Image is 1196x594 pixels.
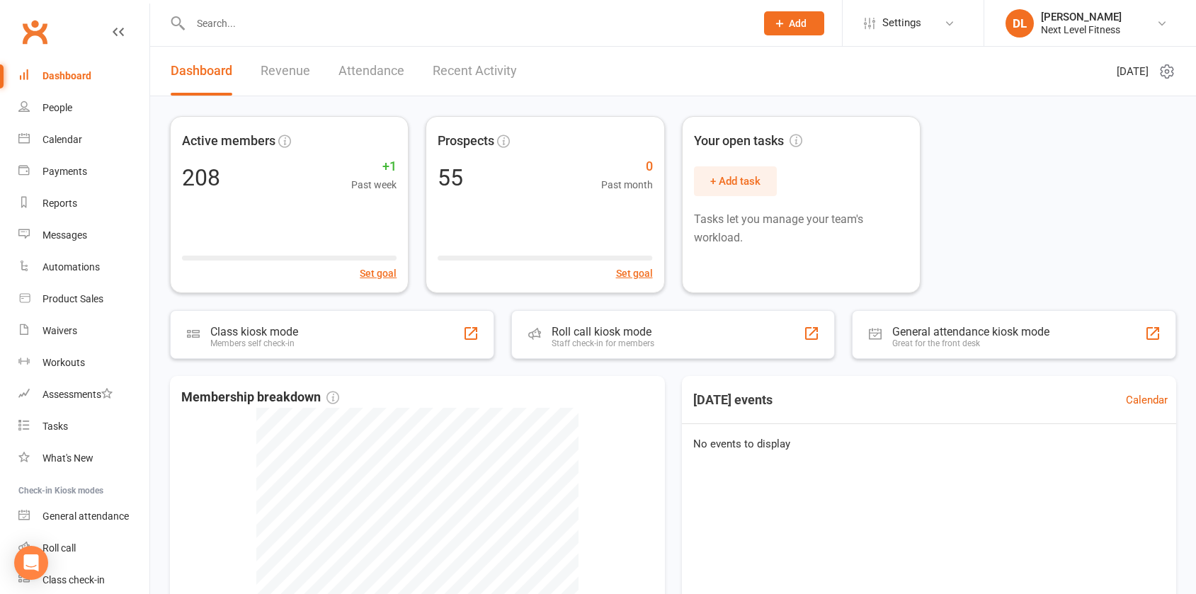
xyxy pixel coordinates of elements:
div: Class check-in [42,574,105,586]
div: Members self check-in [210,338,298,348]
div: Reports [42,198,77,209]
span: Past month [601,177,653,193]
div: Staff check-in for members [552,338,654,348]
div: Product Sales [42,293,103,304]
button: Add [764,11,824,35]
div: Next Level Fitness [1041,23,1122,36]
span: Settings [882,7,921,39]
div: People [42,102,72,113]
a: Waivers [18,315,149,347]
div: Workouts [42,357,85,368]
div: 208 [182,166,220,189]
span: 0 [601,156,653,177]
div: Roll call [42,542,76,554]
div: Payments [42,166,87,177]
a: Automations [18,251,149,283]
button: + Add task [694,166,777,196]
div: [PERSON_NAME] [1041,11,1122,23]
div: Roll call kiosk mode [552,325,654,338]
span: Your open tasks [694,131,802,152]
div: General attendance kiosk mode [892,325,1049,338]
h3: [DATE] events [682,387,784,413]
div: Great for the front desk [892,338,1049,348]
a: Product Sales [18,283,149,315]
a: Reports [18,188,149,219]
div: Automations [42,261,100,273]
div: DL [1006,9,1034,38]
a: Calendar [18,124,149,156]
button: Set goal [360,265,397,281]
a: Clubworx [17,14,52,50]
a: Messages [18,219,149,251]
span: Add [789,18,807,29]
div: What's New [42,452,93,464]
input: Search... [186,13,746,33]
span: Active members [182,131,275,152]
a: Payments [18,156,149,188]
a: Recent Activity [433,47,517,96]
span: [DATE] [1117,63,1149,80]
a: Tasks [18,411,149,442]
div: Tasks [42,421,68,432]
button: Set goal [616,265,653,281]
span: Prospects [438,131,494,152]
a: Dashboard [18,60,149,92]
a: Calendar [1126,392,1168,409]
span: +1 [351,156,397,177]
div: Open Intercom Messenger [14,546,48,580]
a: Dashboard [171,47,232,96]
span: Past week [351,177,397,193]
div: Calendar [42,134,82,145]
a: General attendance kiosk mode [18,501,149,532]
div: Messages [42,229,87,241]
a: Attendance [338,47,404,96]
div: Class kiosk mode [210,325,298,338]
a: Workouts [18,347,149,379]
div: Dashboard [42,70,91,81]
a: Revenue [261,47,310,96]
span: Membership breakdown [181,387,339,408]
a: Assessments [18,379,149,411]
a: Roll call [18,532,149,564]
div: Assessments [42,389,113,400]
p: Tasks let you manage your team's workload. [694,210,909,246]
div: 55 [438,166,463,189]
div: No events to display [676,424,1183,464]
a: People [18,92,149,124]
a: What's New [18,442,149,474]
div: Waivers [42,325,77,336]
div: General attendance [42,510,129,522]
